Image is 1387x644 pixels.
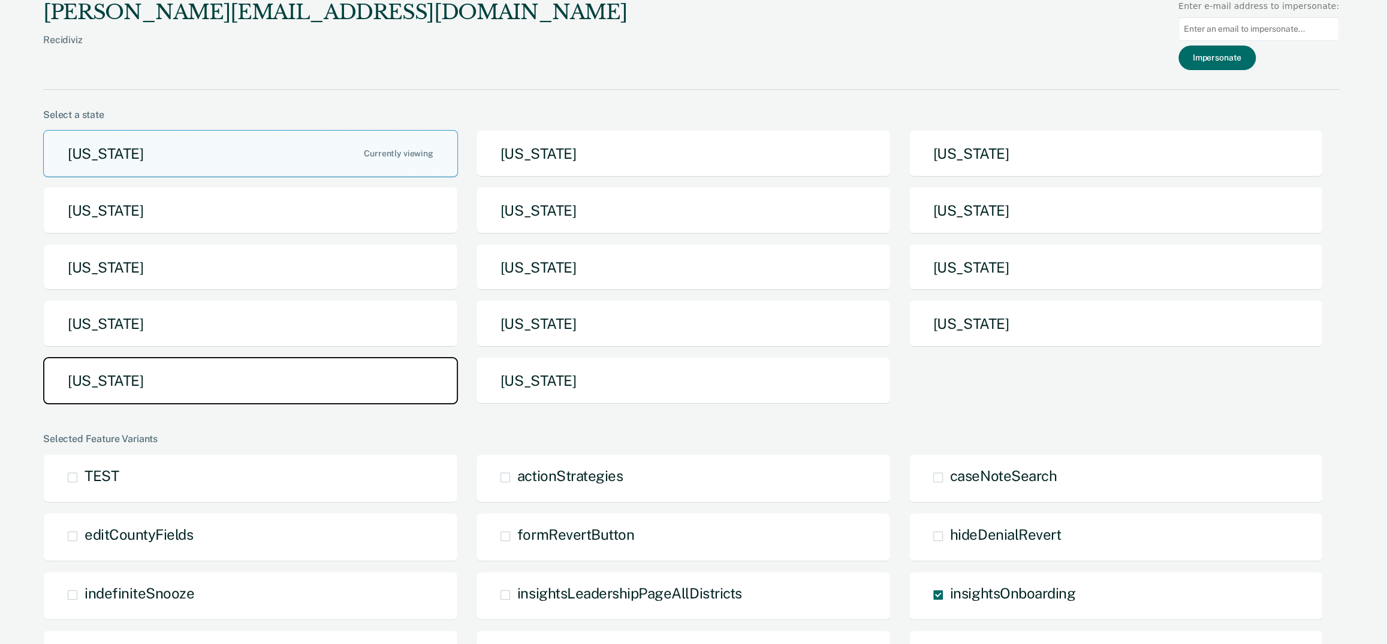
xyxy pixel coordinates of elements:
button: [US_STATE] [476,130,891,177]
div: Selected Feature Variants [43,433,1339,445]
button: [US_STATE] [43,357,458,404]
span: TEST [85,467,119,484]
button: Impersonate [1178,46,1256,70]
span: formRevertButton [517,526,634,543]
span: editCountyFields [85,526,193,543]
button: [US_STATE] [476,187,891,234]
button: [US_STATE] [43,187,458,234]
button: [US_STATE] [909,187,1323,234]
button: [US_STATE] [909,130,1323,177]
input: Enter an email to impersonate... [1178,17,1339,41]
button: [US_STATE] [43,300,458,347]
button: [US_STATE] [476,244,891,291]
span: insightsLeadershipPageAllDistricts [517,585,742,601]
button: [US_STATE] [43,244,458,291]
div: Recidiviz [43,34,627,65]
span: actionStrategies [517,467,623,484]
span: indefiniteSnooze [85,585,194,601]
button: [US_STATE] [476,300,891,347]
span: hideDenialRevert [950,526,1061,543]
span: caseNoteSearch [950,467,1057,484]
button: [US_STATE] [476,357,891,404]
span: insightsOnboarding [950,585,1075,601]
div: Select a state [43,109,1339,120]
button: [US_STATE] [909,244,1323,291]
button: [US_STATE] [909,300,1323,347]
button: [US_STATE] [43,130,458,177]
